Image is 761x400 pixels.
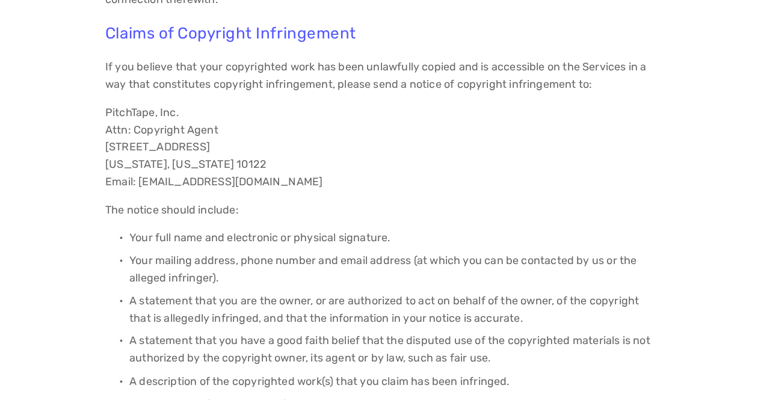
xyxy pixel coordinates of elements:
[129,332,656,367] p: A statement that you have a good faith belief that the disputed use of the copyrighted materials ...
[129,292,656,327] p: A statement that you are the owner, or are authorized to act on behalf of the owner, of the copyr...
[105,58,656,93] p: If you believe that your copyrighted work has been unlawfully copied and is accessible on the Ser...
[105,202,656,219] p: The notice should include:
[105,104,656,191] p: PitchTape, Inc. Attn: Copyright Agent [STREET_ADDRESS] [US_STATE], [US_STATE] 10122 Email: [EMAIL...
[105,24,656,43] h3: Claims of Copyright Infringement
[129,229,656,247] p: Your full name and electronic or physical signature.
[129,252,656,287] p: Your mailing address, phone number and email address (at which you can be contacted by us or the ...
[701,342,761,400] iframe: Chat Widget
[129,372,656,390] p: A description of the copyrighted work(s) that you claim has been infringed.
